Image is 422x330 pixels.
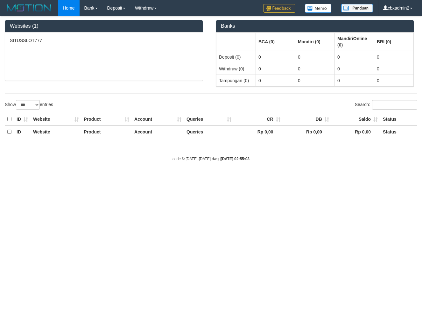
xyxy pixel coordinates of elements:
th: Website [31,126,81,138]
td: Withdraw (0) [216,63,256,75]
td: 0 [335,51,374,63]
th: Group: activate to sort column ascending [335,32,374,51]
th: CR [234,113,283,126]
th: DB [283,113,332,126]
th: Status [380,113,417,126]
label: Search: [355,100,417,110]
select: Showentries [16,100,40,110]
th: Queries [184,113,234,126]
th: Group: activate to sort column ascending [374,32,414,51]
th: Account [132,113,184,126]
td: 0 [256,51,295,63]
th: Rp 0,00 [234,126,283,138]
th: Account [132,126,184,138]
th: Queries [184,126,234,138]
img: Button%20Memo.svg [305,4,332,13]
th: Group: activate to sort column ascending [216,32,256,51]
th: Saldo [332,113,380,126]
p: SITUSSLOT777 [10,37,198,44]
td: 0 [335,63,374,75]
strong: [DATE] 02:55:03 [221,157,250,161]
td: 0 [374,63,414,75]
td: 0 [335,75,374,86]
td: 0 [295,75,335,86]
th: Group: activate to sort column ascending [295,32,335,51]
td: 0 [256,75,295,86]
th: Rp 0,00 [283,126,332,138]
img: panduan.png [341,4,373,12]
th: ID [14,126,31,138]
th: Rp 0,00 [332,126,380,138]
small: code © [DATE]-[DATE] dwg | [172,157,250,161]
img: MOTION_logo.png [5,3,53,13]
th: Product [81,126,132,138]
h3: Banks [221,23,409,29]
th: Website [31,113,81,126]
h3: Websites (1) [10,23,198,29]
img: Feedback.jpg [264,4,295,13]
td: Deposit (0) [216,51,256,63]
td: 0 [256,63,295,75]
th: Group: activate to sort column ascending [256,32,295,51]
td: 0 [374,51,414,63]
td: 0 [374,75,414,86]
label: Show entries [5,100,53,110]
input: Search: [372,100,417,110]
th: ID [14,113,31,126]
td: 0 [295,63,335,75]
td: 0 [295,51,335,63]
th: Status [380,126,417,138]
td: Tampungan (0) [216,75,256,86]
th: Product [81,113,132,126]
